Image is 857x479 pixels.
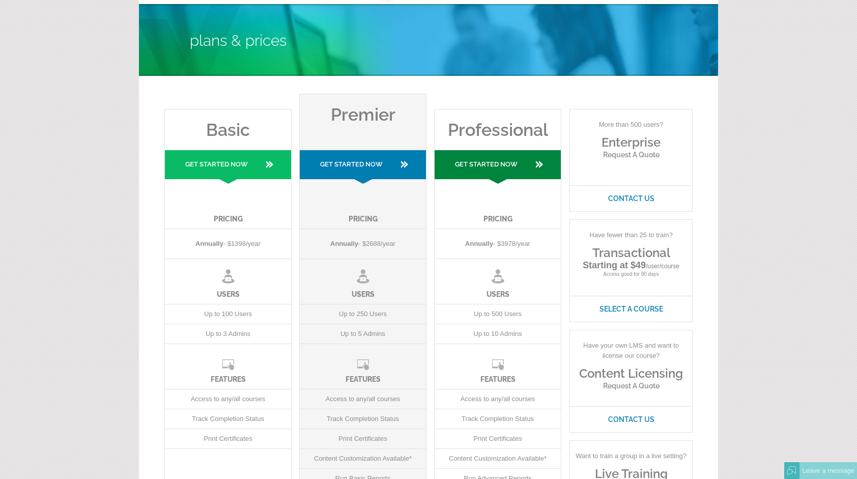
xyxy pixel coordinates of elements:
[570,135,692,150] h3: Enterprise
[300,229,426,259] li: - $2688/year
[570,366,692,381] h3: Content Licensing
[570,109,692,135] p: More than 500 users?
[165,304,291,324] li: Up to 100 Users
[190,32,287,49] span: Plans & Prices
[465,240,493,247] strong: Annually
[435,304,561,324] li: Up to 500 Users
[300,184,426,229] li: Pricing
[165,109,291,140] h3: Basic
[570,441,692,466] p: Want to train a group in a live setting?
[570,330,692,366] p: Have your own LMS and want to license our course?
[300,304,426,324] li: Up to 250 Users
[165,150,291,184] a: Get Started Now
[165,324,291,344] li: Up to 3 Admins
[165,229,291,259] li: - $1398/year
[569,219,693,322] div: Access good for 90 days
[435,184,561,229] li: Pricing
[570,245,692,260] h3: Transactional
[165,389,291,409] li: Access to any/all courses
[195,240,223,247] strong: Annually
[300,94,426,125] h3: Premier
[300,324,426,344] li: Up to 5 Admins
[435,429,561,449] li: Print Certificates
[165,259,291,304] li: Users
[435,389,561,409] li: Access to any/all courses
[570,296,692,322] a: Select A Course
[570,381,692,391] p: Request a Quote
[570,406,692,432] a: Contact Us
[799,462,857,479] div: Leave a message
[165,429,291,449] li: Print Certificates
[300,259,426,304] li: Users
[435,109,561,140] h3: Professional
[300,344,426,389] li: Features
[435,449,561,469] li: Content Customization Available*
[570,220,692,245] p: Have fewer than 25 to train?
[300,150,426,184] a: Get Started Now
[300,449,426,469] li: Content Customization Available*
[330,240,358,247] strong: Annually
[435,324,561,344] li: Up to 10 Admins
[435,150,561,184] a: Get Started Now
[787,466,796,475] img: Offline
[300,409,426,429] li: Track Completion Status
[435,344,561,389] li: Features
[570,185,692,211] a: Contact Us
[300,389,426,409] li: Access to any/all courses
[570,150,692,160] p: Request a Quote
[165,344,291,389] li: Features
[435,409,561,429] li: Track Completion Status
[435,259,561,304] li: Users
[570,260,692,271] p: Starting at $49
[165,184,291,229] li: Pricing
[300,429,426,449] li: Print Certificates
[646,263,679,270] span: /user/course
[165,409,291,429] li: Track Completion Status
[435,229,561,259] li: - $3978/year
